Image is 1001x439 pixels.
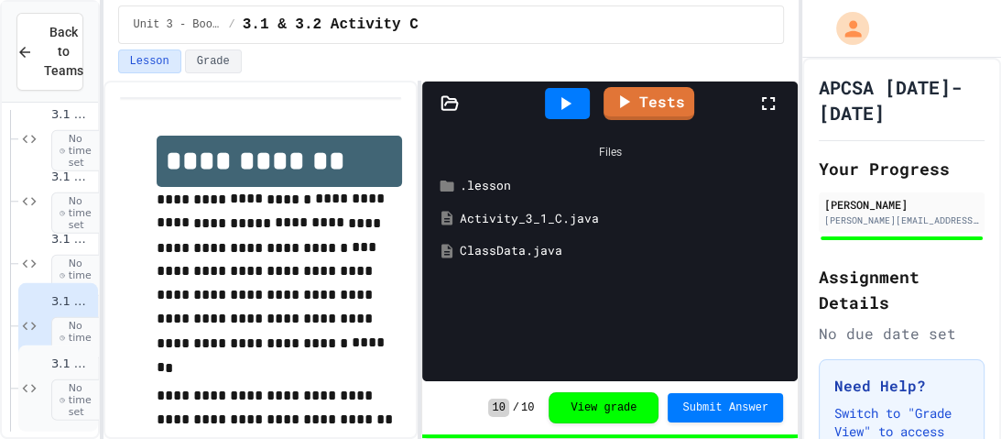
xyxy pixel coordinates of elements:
[460,242,787,260] div: ClassData.java
[817,7,874,49] div: My Account
[460,210,787,228] div: Activity_3_1_C.java
[604,87,694,120] a: Tests
[431,135,789,170] div: Files
[44,23,83,81] span: Back to Teams
[51,294,94,310] span: 3.1 & 3.2 Activity C
[51,107,94,123] span: 3.1 & 3.2 Lesson
[51,170,94,185] span: 3.1 & 3.2 Activity A
[488,399,508,417] span: 10
[819,74,985,126] h1: APCSA [DATE]-[DATE]
[51,192,105,235] span: No time set
[668,393,783,423] button: Submit Answer
[513,401,519,415] span: /
[819,264,985,315] h2: Assignment Details
[229,17,235,32] span: /
[51,232,94,247] span: 3.1 & 3.2 Activity B
[824,196,979,213] div: [PERSON_NAME]
[521,401,534,415] span: 10
[16,13,83,91] button: Back to Teams
[51,255,105,297] span: No time set
[51,357,94,372] span: 3.1 & 3.2 Activity D
[460,177,787,195] div: .lesson
[824,214,979,227] div: [PERSON_NAME][EMAIL_ADDRESS][DOMAIN_NAME]
[51,317,105,359] span: No time set
[51,130,105,172] span: No time set
[819,323,985,345] div: No due date set
[682,401,768,415] span: Submit Answer
[243,14,419,36] span: 3.1 & 3.2 Activity C
[819,156,985,181] h2: Your Progress
[549,392,658,423] button: View grade
[118,49,181,73] button: Lesson
[185,49,242,73] button: Grade
[134,17,222,32] span: Unit 3 - Boolean Expressions
[834,375,969,397] h3: Need Help?
[51,379,105,422] span: No time set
